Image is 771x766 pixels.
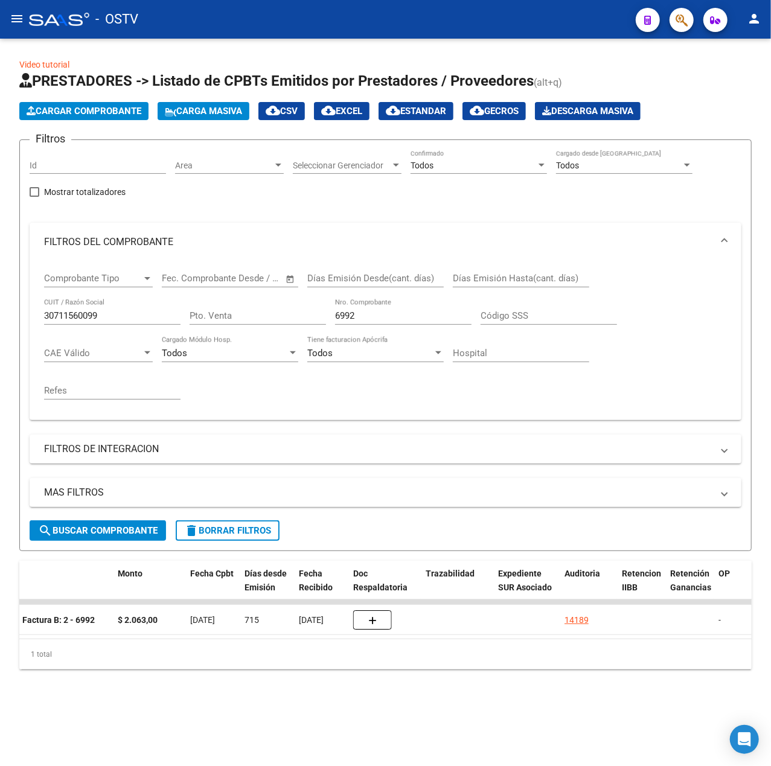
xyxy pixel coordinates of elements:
span: Doc Respaldatoria [353,569,408,592]
span: (alt+q) [534,77,562,88]
datatable-header-cell: OP [714,561,762,614]
mat-panel-title: FILTROS DE INTEGRACION [44,442,712,456]
strong: Factura B: 2 - 6992 [22,615,95,625]
datatable-header-cell: Monto [113,561,185,614]
span: Trazabilidad [426,569,475,578]
h3: Filtros [30,130,71,147]
span: Expediente SUR Asociado [498,569,552,592]
datatable-header-cell: Días desde Emisión [240,561,294,614]
span: Gecros [470,106,519,116]
datatable-header-cell: Retención Ganancias [665,561,714,614]
span: Monto [118,569,142,578]
span: Comprobante Tipo [44,273,142,284]
mat-icon: search [38,523,53,538]
span: Area [175,161,273,171]
div: 1 total [19,639,752,669]
div: FILTROS DEL COMPROBANTE [30,261,741,420]
span: CAE Válido [44,348,142,359]
datatable-header-cell: Fecha Recibido [294,561,348,614]
span: Todos [162,348,187,359]
span: Auditoria [565,569,600,578]
strong: $ 2.063,00 [118,615,158,625]
datatable-header-cell: Auditoria [560,561,617,614]
input: Fecha fin [222,273,280,284]
span: Todos [307,348,333,359]
span: EXCEL [321,106,362,116]
span: Carga Masiva [165,106,242,116]
datatable-header-cell: Doc Respaldatoria [348,561,421,614]
button: Cargar Comprobante [19,102,149,120]
span: - [718,615,721,625]
mat-icon: cloud_download [321,103,336,118]
datatable-header-cell: Fecha Cpbt [185,561,240,614]
span: Estandar [386,106,446,116]
span: Borrar Filtros [184,525,271,536]
span: OP [718,569,730,578]
app-download-masive: Descarga masiva de comprobantes (adjuntos) [535,102,641,120]
span: CSV [266,106,298,116]
span: Retencion IIBB [622,569,661,592]
input: Fecha inicio [162,273,211,284]
mat-expansion-panel-header: FILTROS DEL COMPROBANTE [30,223,741,261]
button: Estandar [379,102,453,120]
span: - OSTV [95,6,138,33]
span: Todos [411,161,433,170]
datatable-header-cell: Expediente SUR Asociado [493,561,560,614]
mat-expansion-panel-header: MAS FILTROS [30,478,741,507]
span: [DATE] [299,615,324,625]
button: Carga Masiva [158,102,249,120]
span: Buscar Comprobante [38,525,158,536]
button: Open calendar [284,272,298,286]
button: Descarga Masiva [535,102,641,120]
mat-panel-title: FILTROS DEL COMPROBANTE [44,235,712,249]
span: 715 [245,615,259,625]
mat-icon: delete [184,523,199,538]
mat-panel-title: MAS FILTROS [44,486,712,499]
span: Fecha Recibido [299,569,333,592]
a: Video tutorial [19,60,69,69]
mat-icon: menu [10,11,24,26]
span: PRESTADORES -> Listado de CPBTs Emitidos por Prestadores / Proveedores [19,72,534,89]
span: Mostrar totalizadores [44,185,126,199]
span: Días desde Emisión [245,569,287,592]
span: Descarga Masiva [542,106,633,116]
datatable-header-cell: Trazabilidad [421,561,493,614]
mat-icon: cloud_download [386,103,400,118]
button: Buscar Comprobante [30,520,166,541]
button: EXCEL [314,102,370,120]
div: Open Intercom Messenger [730,725,759,754]
div: 14189 [565,613,589,627]
button: CSV [258,102,305,120]
span: Fecha Cpbt [190,569,234,578]
mat-icon: person [747,11,761,26]
span: Seleccionar Gerenciador [293,161,391,171]
span: Cargar Comprobante [27,106,141,116]
mat-icon: cloud_download [266,103,280,118]
button: Gecros [462,102,526,120]
span: Retención Ganancias [670,569,711,592]
mat-icon: cloud_download [470,103,484,118]
span: [DATE] [190,615,215,625]
datatable-header-cell: Retencion IIBB [617,561,665,614]
span: Todos [556,161,579,170]
button: Borrar Filtros [176,520,280,541]
mat-expansion-panel-header: FILTROS DE INTEGRACION [30,435,741,464]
